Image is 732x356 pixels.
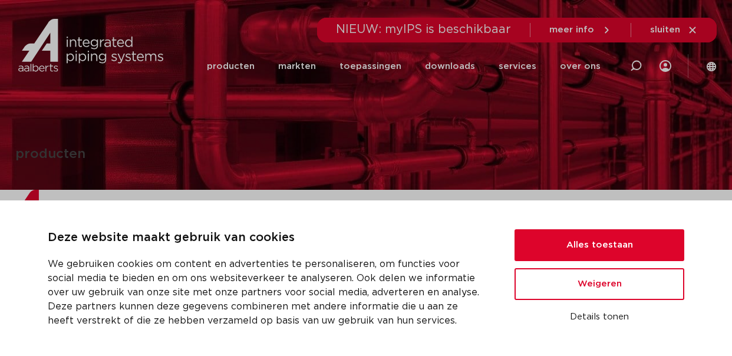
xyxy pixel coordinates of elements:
p: Deze website maakt gebruik van cookies [48,229,486,248]
a: toepassingen [339,44,401,89]
div: my IPS [660,53,671,79]
a: sluiten [650,25,698,35]
span: NIEUW: myIPS is beschikbaar [336,24,511,35]
h1: producten [15,148,85,161]
span: sluiten [650,25,680,34]
a: downloads [425,44,475,89]
nav: Menu [207,44,601,89]
button: Alles toestaan [515,229,684,261]
a: markten [278,44,316,89]
button: Details tonen [515,307,684,327]
button: Weigeren [515,268,684,300]
span: meer info [549,25,594,34]
p: We gebruiken cookies om content en advertenties te personaliseren, om functies voor social media ... [48,257,486,328]
a: producten [207,44,255,89]
a: meer info [549,25,612,35]
a: over ons [560,44,601,89]
a: services [499,44,536,89]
